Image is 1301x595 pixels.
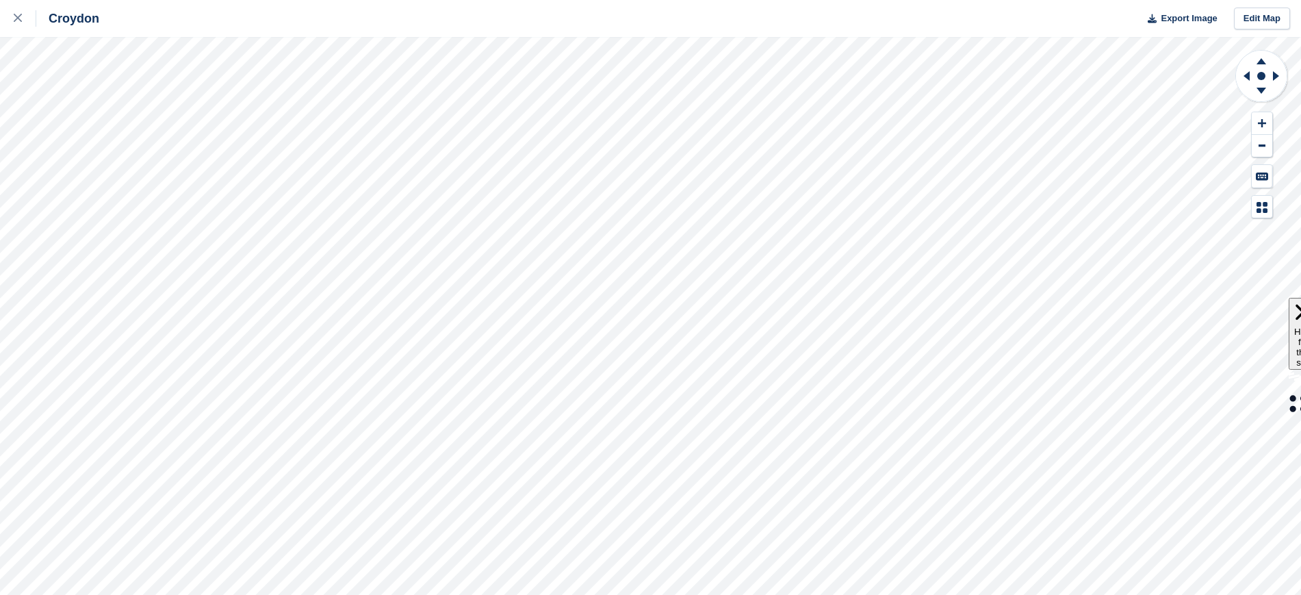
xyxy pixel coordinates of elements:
div: Croydon [36,10,99,27]
button: Zoom In [1252,112,1272,135]
button: Zoom Out [1252,135,1272,157]
button: Export Image [1139,8,1218,30]
a: Edit Map [1234,8,1290,30]
span: Export Image [1161,12,1217,25]
button: Map Legend [1252,196,1272,218]
button: Keyboard Shortcuts [1252,165,1272,188]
